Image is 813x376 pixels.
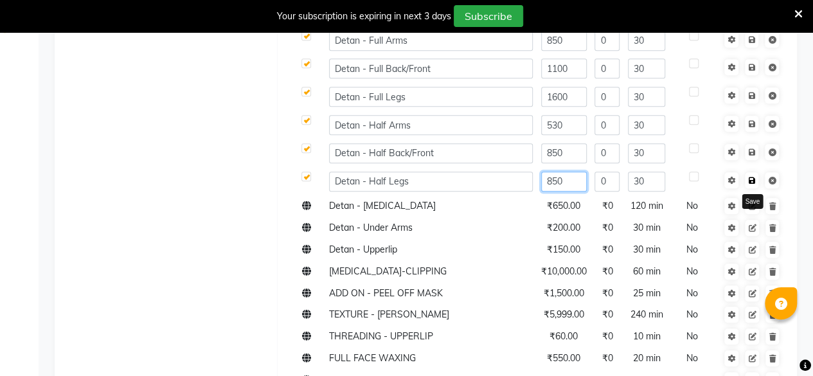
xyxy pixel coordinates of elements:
span: ₹150.00 [547,244,580,255]
span: ₹0 [602,200,612,211]
span: No [686,265,697,277]
div: Your subscription is expiring in next 3 days [277,10,451,23]
span: No [686,200,697,211]
span: ₹10,000.00 [541,265,587,277]
span: 25 min [633,287,661,299]
span: 120 min [630,200,663,211]
span: 10 min [633,330,661,342]
span: Detan - Under Arms [329,222,413,233]
span: Detan - Upperlip [329,244,397,255]
span: 240 min [630,309,663,320]
span: No [686,244,697,255]
span: ₹550.00 [547,352,580,364]
span: 60 min [633,265,661,277]
span: 30 min [633,222,661,233]
span: 20 min [633,352,661,364]
span: ₹0 [602,330,612,342]
span: ₹650.00 [547,200,580,211]
span: [MEDICAL_DATA]-CLIPPING [329,265,447,277]
span: ₹0 [602,287,612,299]
div: Save [742,193,763,208]
button: Subscribe [454,5,523,27]
span: No [686,287,697,299]
span: THREADING - UPPERLIP [329,330,433,342]
span: No [686,222,697,233]
span: Detan - [MEDICAL_DATA] [329,200,436,211]
span: ₹1,500.00 [544,287,584,299]
span: ADD ON - PEEL OFF MASK [329,287,443,299]
span: ₹5,999.00 [544,309,584,320]
span: No [686,330,697,342]
span: TEXTURE - [PERSON_NAME] [329,309,449,320]
span: ₹60.00 [549,330,578,342]
span: ₹200.00 [547,222,580,233]
span: ₹0 [602,309,612,320]
span: 30 min [633,244,661,255]
span: ₹0 [602,244,612,255]
span: ₹0 [602,222,612,233]
span: FULL FACE WAXING [329,352,416,364]
span: No [686,352,697,364]
span: ₹0 [602,265,612,277]
span: ₹0 [602,352,612,364]
span: No [686,309,697,320]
